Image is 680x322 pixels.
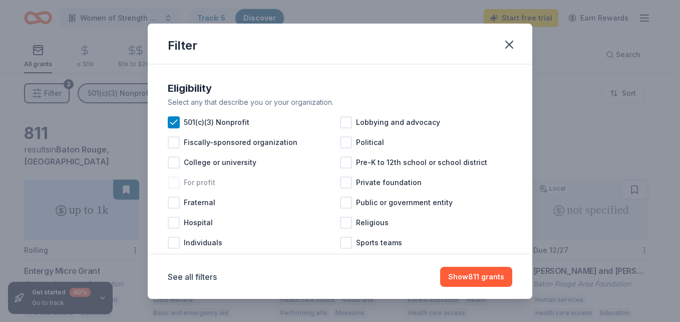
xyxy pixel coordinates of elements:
span: Individuals [184,237,222,249]
div: Eligibility [168,80,512,96]
span: Private foundation [356,177,422,189]
span: Fiscally-sponsored organization [184,136,297,148]
div: Filter [168,38,197,54]
span: Sports teams [356,237,402,249]
span: 501(c)(3) Nonprofit [184,116,249,128]
button: Show811 grants [440,267,512,287]
span: Pre-K to 12th school or school district [356,156,487,169]
span: College or university [184,156,256,169]
span: Public or government entity [356,197,453,209]
span: Fraternal [184,197,215,209]
span: Political [356,136,384,148]
div: Select any that describe you or your organization. [168,96,512,108]
button: See all filters [168,271,217,283]
span: Lobbying and advocacy [356,116,440,128]
span: Hospital [184,217,213,229]
span: For profit [184,177,215,189]
span: Religious [356,217,389,229]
